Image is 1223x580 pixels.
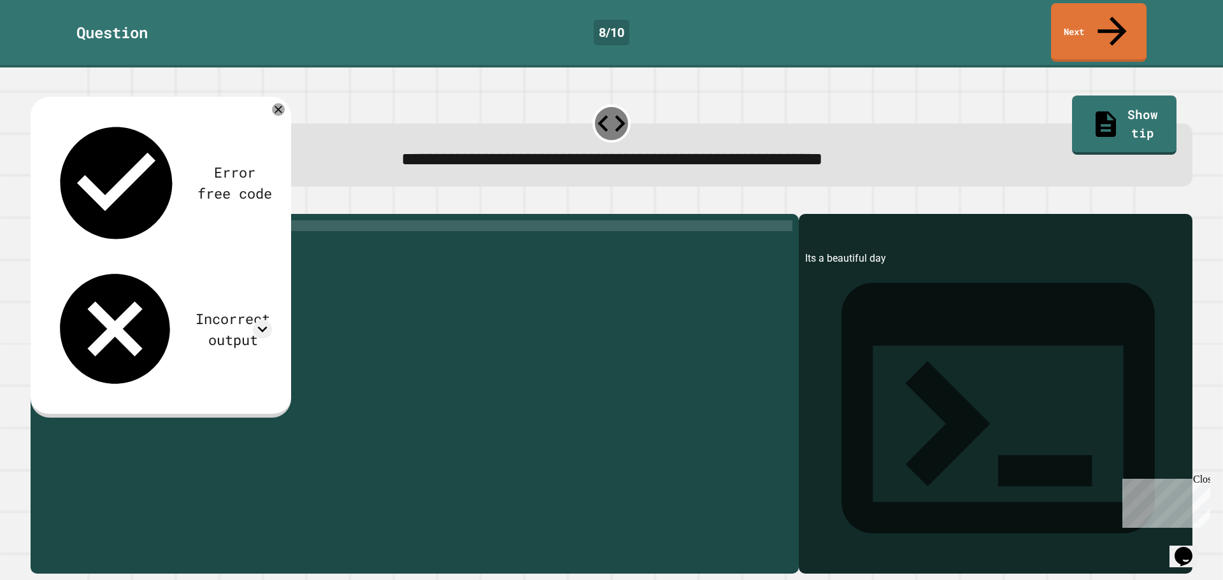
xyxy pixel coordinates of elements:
div: Incorrect output [194,308,272,350]
div: Chat with us now!Close [5,5,88,81]
div: 8 / 10 [594,20,629,45]
iframe: chat widget [1169,529,1210,567]
div: Question [76,21,148,44]
a: Next [1051,3,1147,62]
div: Its a beautiful day [805,251,1186,574]
div: Error free code [197,162,272,204]
a: Show tip [1072,95,1176,154]
iframe: chat widget [1117,474,1210,528]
